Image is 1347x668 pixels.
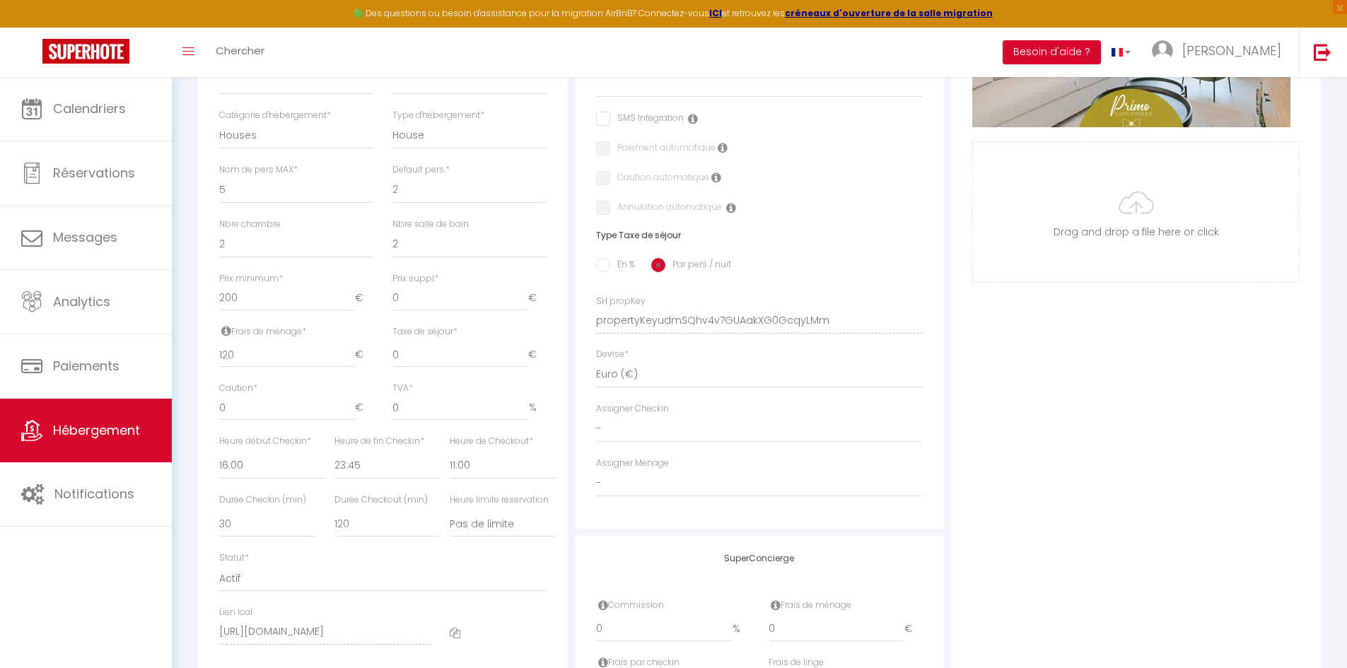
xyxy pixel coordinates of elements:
[54,485,134,503] span: Notifications
[392,325,457,339] label: Taxe de séjour
[709,7,722,19] a: ICI
[528,342,547,368] span: €
[392,272,438,286] label: Prix suppl
[334,493,428,507] label: Durée Checkout (min)
[596,457,669,470] label: Assigner Menage
[733,616,750,642] span: %
[392,382,413,395] label: TVA
[528,286,547,311] span: €
[392,163,450,177] label: Default pers.
[334,435,424,448] label: Heure de fin Checkin
[529,395,547,421] span: %
[1287,604,1336,657] iframe: Chat
[219,272,283,286] label: Prix minimum
[53,228,117,246] span: Messages
[53,421,140,439] span: Hébergement
[11,6,54,48] button: Ouvrir le widget de chat LiveChat
[219,606,252,619] label: Lien Ical
[771,599,781,611] i: Frais de ménage
[450,493,549,507] label: Heure limite réservation
[610,258,635,274] label: En %
[53,164,135,182] span: Réservations
[904,616,923,642] span: €
[221,325,231,336] i: Frais de ménage
[1141,28,1299,77] a: ... [PERSON_NAME]
[219,163,298,177] label: Nom de pers MAX
[219,551,249,565] label: Statut
[596,348,629,361] label: Devise
[610,171,709,187] label: Caution automatique
[769,599,851,612] label: Frais de ménage
[219,382,257,395] label: Caution
[355,286,373,311] span: €
[1182,42,1281,59] span: [PERSON_NAME]
[53,293,110,310] span: Analytics
[216,43,264,58] span: Chercher
[219,325,306,339] label: Frais de ménage
[596,230,923,240] h6: Type Taxe de séjour
[598,657,608,668] i: Frais par checkin
[392,109,484,122] label: Type d'hébergement
[596,295,646,308] label: SH propKey
[596,402,669,416] label: Assigner Checkin
[219,493,306,507] label: Durée Checkin (min)
[1152,40,1173,61] img: ...
[450,435,533,448] label: Heure de Checkout
[610,141,716,157] label: Paiement automatique
[219,218,281,231] label: Nbre chambre
[785,7,993,19] a: créneaux d'ouverture de la salle migration
[219,435,311,448] label: Heure début Checkin
[1314,43,1331,61] img: logout
[53,357,119,375] span: Paiements
[596,553,923,563] h4: SuperConcierge
[596,599,664,612] label: Commission
[1003,40,1101,64] button: Besoin d'aide ?
[392,218,469,231] label: Nbre salle de bain
[355,342,373,368] span: €
[53,100,126,117] span: Calendriers
[355,395,373,421] span: €
[42,39,129,64] img: Super Booking
[598,599,608,611] i: Commission
[665,258,731,274] label: Par pers / nuit
[205,28,275,77] a: Chercher
[219,109,331,122] label: Catégorie d'hébergement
